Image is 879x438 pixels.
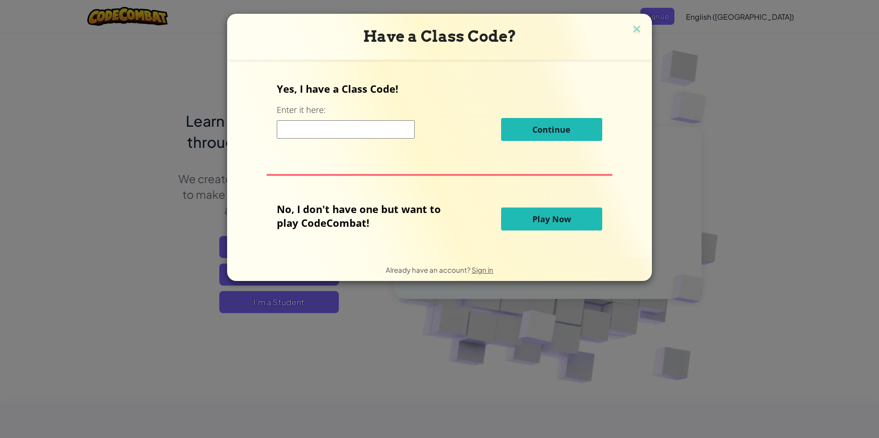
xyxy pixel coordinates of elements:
[277,202,455,230] p: No, I don't have one but want to play CodeCombat!
[277,82,602,95] p: Yes, I have a Class Code!
[501,208,602,230] button: Play Now
[472,265,493,274] a: Sign in
[363,27,516,45] span: Have a Class Code?
[277,104,325,116] label: Enter it here:
[501,118,602,141] button: Continue
[532,213,571,225] span: Play Now
[386,265,472,274] span: Already have an account?
[631,23,643,37] img: close icon
[532,124,571,135] span: Continue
